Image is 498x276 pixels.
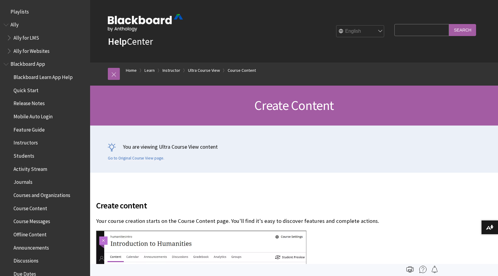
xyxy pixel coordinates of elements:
[96,199,403,212] span: Create content
[14,99,45,107] span: Release Notes
[14,138,38,146] span: Instructors
[188,67,220,74] a: Ultra Course View
[108,143,480,150] p: You are viewing Ultra Course View content
[14,243,49,251] span: Announcements
[108,156,164,161] a: Go to Original Course View page.
[162,67,180,74] a: Instructor
[419,266,427,273] img: More help
[336,26,384,38] select: Site Language Selector
[449,24,476,36] input: Search
[14,111,53,120] span: Mobile Auto Login
[14,190,70,198] span: Courses and Organizations
[14,125,45,133] span: Feature Guide
[14,164,47,172] span: Activity Stream
[14,85,38,93] span: Quick Start
[254,97,334,114] span: Create Content
[14,256,38,264] span: Discussions
[126,67,137,74] a: Home
[406,266,414,273] img: Print
[14,177,32,185] span: Journals
[431,266,438,273] img: Follow this page
[4,7,87,17] nav: Book outline for Playlists
[11,59,45,67] span: Blackboard App
[14,46,50,54] span: Ally for Websites
[108,35,127,47] strong: Help
[14,217,50,225] span: Course Messages
[14,229,47,238] span: Offline Content
[11,20,19,28] span: Ally
[14,203,47,211] span: Course Content
[228,67,256,74] a: Course Content
[11,7,29,15] span: Playlists
[14,151,34,159] span: Students
[14,72,73,80] span: Blackboard Learn App Help
[108,14,183,32] img: Blackboard by Anthology
[14,33,39,41] span: Ally for LMS
[108,35,153,47] a: HelpCenter
[96,217,403,225] p: Your course creation starts on the Course Content page. You'll find it's easy to discover feature...
[4,20,87,56] nav: Book outline for Anthology Ally Help
[144,67,155,74] a: Learn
